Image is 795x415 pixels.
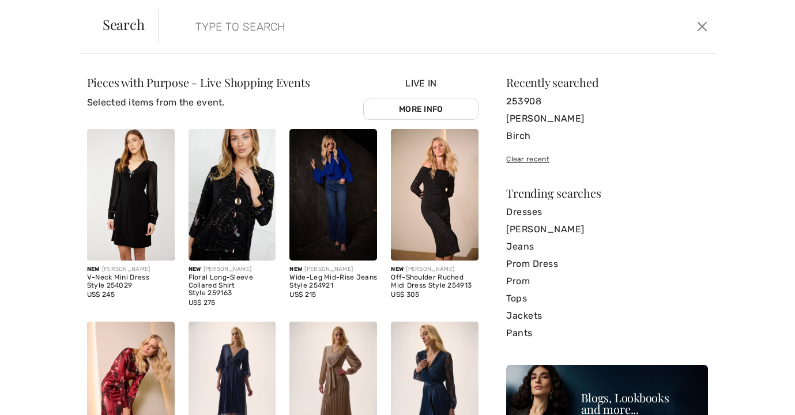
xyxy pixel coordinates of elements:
img: Wide-Leg Mid-Rise Jeans Style 254921. Denim Medium Blue [289,129,377,261]
span: US$ 215 [289,290,316,299]
input: TYPE TO SEARCH [187,9,567,44]
div: Wide-Leg Mid-Rise Jeans Style 254921 [289,274,377,290]
div: Trending searches [506,187,708,199]
div: Floral Long-Sleeve Collared Shirt Style 259163 [189,274,276,297]
span: New [391,266,404,273]
img: V-Neck Mini Dress Style 254029. Black [87,129,175,261]
span: New [289,266,302,273]
span: New [87,266,100,273]
a: Tops [506,290,708,307]
span: US$ 275 [189,299,216,307]
div: Off-Shoulder Ruched Midi Dress Style 254913 [391,274,478,290]
a: Pants [506,325,708,342]
a: Prom [506,273,708,290]
div: Blogs, Lookbooks and more... [581,392,702,415]
span: Help [27,8,50,18]
div: V-Neck Mini Dress Style 254029 [87,274,175,290]
a: 253908 [506,93,708,110]
p: Selected items from the event. [87,96,310,110]
a: Birch [506,127,708,145]
a: Jackets [506,307,708,325]
div: Recently searched [506,77,708,88]
a: [PERSON_NAME] [506,221,708,238]
a: Prom Dress [506,255,708,273]
a: Dresses [506,203,708,221]
span: US$ 305 [391,290,419,299]
span: New [189,266,201,273]
a: Jeans [506,238,708,255]
img: Off-Shoulder Ruched Midi Dress Style 254913. Black [391,129,478,261]
div: [PERSON_NAME] [391,265,478,274]
a: [PERSON_NAME] [506,110,708,127]
span: Pieces with Purpose - Live Shopping Events [87,74,310,90]
span: US$ 245 [87,290,115,299]
div: [PERSON_NAME] [289,265,377,274]
div: [PERSON_NAME] [87,265,175,274]
div: [PERSON_NAME] [189,265,276,274]
span: Search [103,17,145,31]
a: More Info [363,99,478,120]
img: Floral Long-Sleeve Collared Shirt Style 259163. Black/Multi [189,129,276,261]
div: Clear recent [506,154,708,164]
button: Close [694,17,711,36]
div: Live In [363,77,478,120]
